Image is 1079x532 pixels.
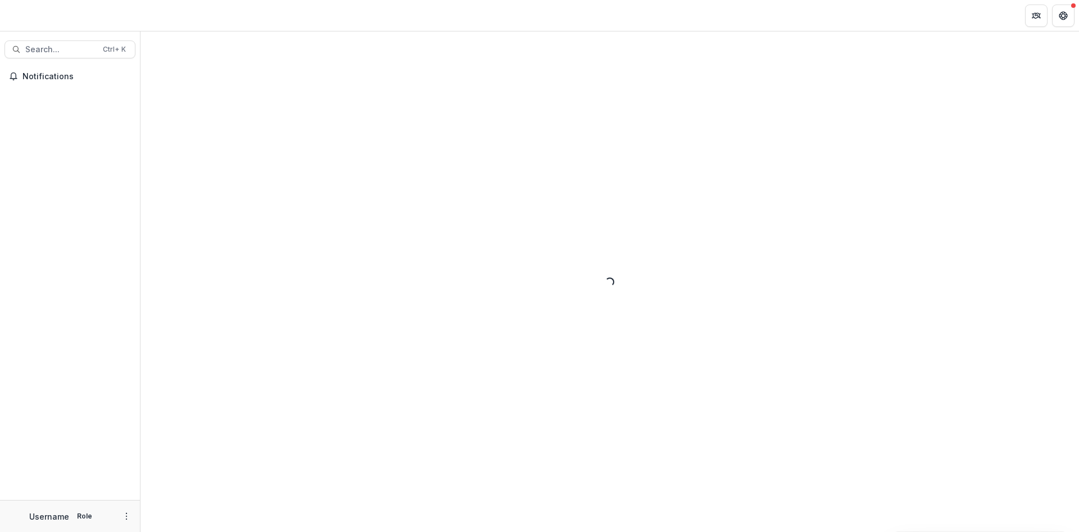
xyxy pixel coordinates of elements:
button: Notifications [4,67,135,85]
button: Get Help [1052,4,1075,27]
p: Role [74,511,96,521]
button: Search... [4,40,135,58]
button: Partners [1025,4,1048,27]
div: Ctrl + K [101,43,128,56]
button: More [120,510,133,523]
span: Notifications [22,72,131,81]
p: Username [29,511,69,522]
span: Search... [25,45,96,54]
